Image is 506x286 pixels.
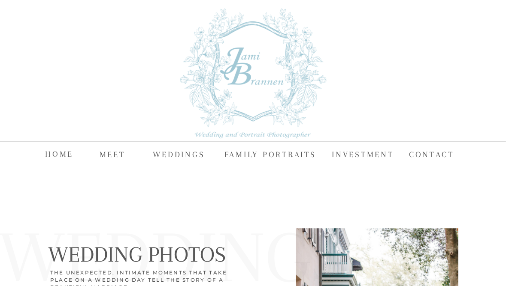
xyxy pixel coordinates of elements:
h1: Wedding Photos [48,242,264,268]
a: Investment [332,148,395,160]
a: HOME [45,147,73,160]
a: FAMILY PORTRAITS [224,148,319,160]
a: CONTACT [409,148,462,160]
a: MEET [100,148,127,160]
h3: THE UNEXPECTED, INTIMATE MOMENTS THAT TAKE PLACE ON A WEDDING DAY TELL THE STORY OF A BEAUTIFUL M... [50,270,227,283]
a: WEDDINGS [153,148,206,160]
